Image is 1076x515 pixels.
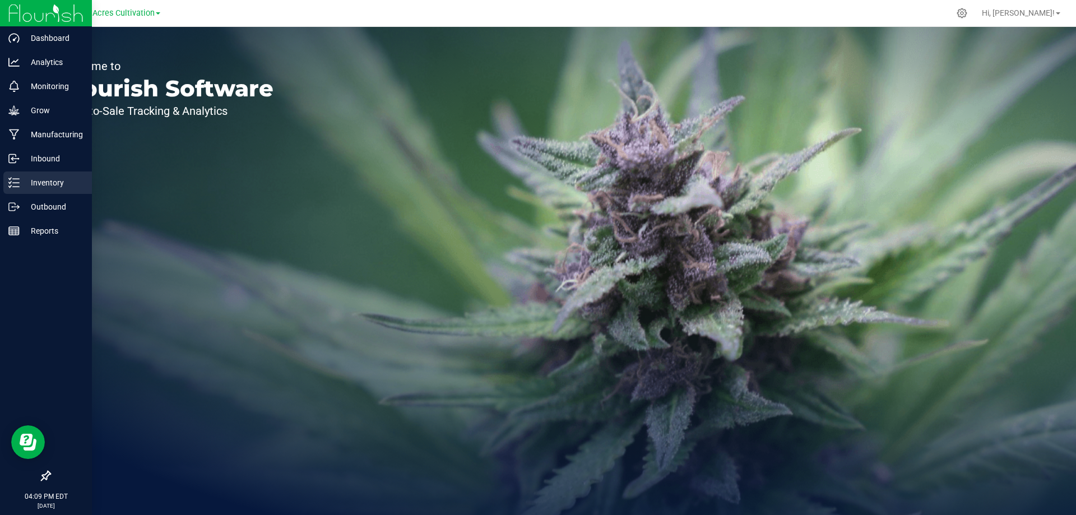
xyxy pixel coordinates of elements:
p: Reports [20,224,87,238]
p: Seed-to-Sale Tracking & Analytics [61,105,273,117]
span: Green Acres Cultivation [68,8,155,18]
inline-svg: Manufacturing [8,129,20,140]
p: Monitoring [20,80,87,93]
p: Inventory [20,176,87,189]
p: Welcome to [61,61,273,72]
inline-svg: Reports [8,225,20,236]
inline-svg: Outbound [8,201,20,212]
inline-svg: Analytics [8,57,20,68]
p: Grow [20,104,87,117]
iframe: Resource center [11,425,45,459]
inline-svg: Grow [8,105,20,116]
p: [DATE] [5,502,87,510]
p: Dashboard [20,31,87,45]
p: Manufacturing [20,128,87,141]
inline-svg: Inbound [8,153,20,164]
inline-svg: Inventory [8,177,20,188]
span: Hi, [PERSON_NAME]! [982,8,1055,17]
div: Manage settings [955,8,969,18]
inline-svg: Monitoring [8,81,20,92]
inline-svg: Dashboard [8,33,20,44]
p: Outbound [20,200,87,214]
p: Inbound [20,152,87,165]
p: Analytics [20,55,87,69]
p: Flourish Software [61,77,273,100]
p: 04:09 PM EDT [5,491,87,502]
